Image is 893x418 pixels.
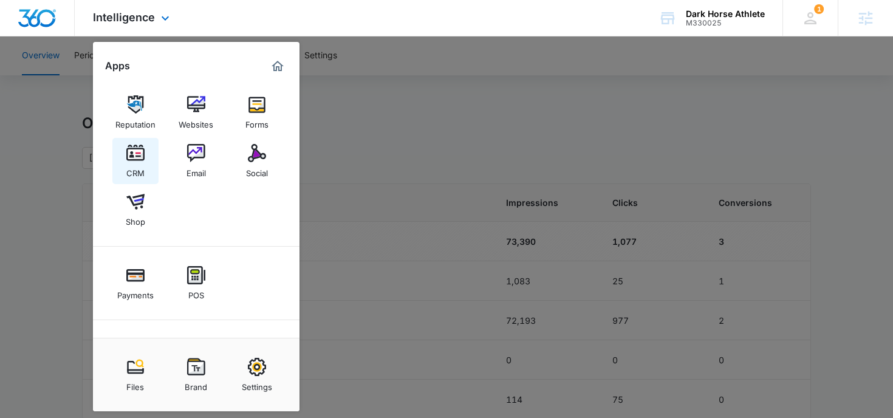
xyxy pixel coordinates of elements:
[117,284,154,300] div: Payments
[112,260,159,306] a: Payments
[814,4,824,14] span: 1
[686,19,765,27] div: account id
[173,334,219,380] a: Ads
[188,284,204,300] div: POS
[246,162,268,178] div: Social
[126,376,144,392] div: Files
[126,162,145,178] div: CRM
[173,260,219,306] a: POS
[686,9,765,19] div: account name
[134,72,205,80] div: Keywords by Traffic
[33,70,43,80] img: tab_domain_overview_orange.svg
[121,70,131,80] img: tab_keywords_by_traffic_grey.svg
[173,352,219,398] a: Brand
[186,162,206,178] div: Email
[93,11,155,24] span: Intelligence
[112,89,159,135] a: Reputation
[34,19,60,29] div: v 4.0.24
[185,376,207,392] div: Brand
[234,89,280,135] a: Forms
[32,32,134,41] div: Domain: [DOMAIN_NAME]
[814,4,824,14] div: notifications count
[245,114,269,129] div: Forms
[112,187,159,233] a: Shop
[173,138,219,184] a: Email
[19,32,29,41] img: website_grey.svg
[112,352,159,398] a: Files
[173,89,219,135] a: Websites
[126,211,145,227] div: Shop
[19,19,29,29] img: logo_orange.svg
[268,57,287,76] a: Marketing 360® Dashboard
[105,60,130,72] h2: Apps
[112,334,159,380] a: Content
[234,334,280,380] a: Intelligence
[234,352,280,398] a: Settings
[234,138,280,184] a: Social
[46,72,109,80] div: Domain Overview
[242,376,272,392] div: Settings
[179,114,213,129] div: Websites
[112,138,159,184] a: CRM
[115,114,156,129] div: Reputation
